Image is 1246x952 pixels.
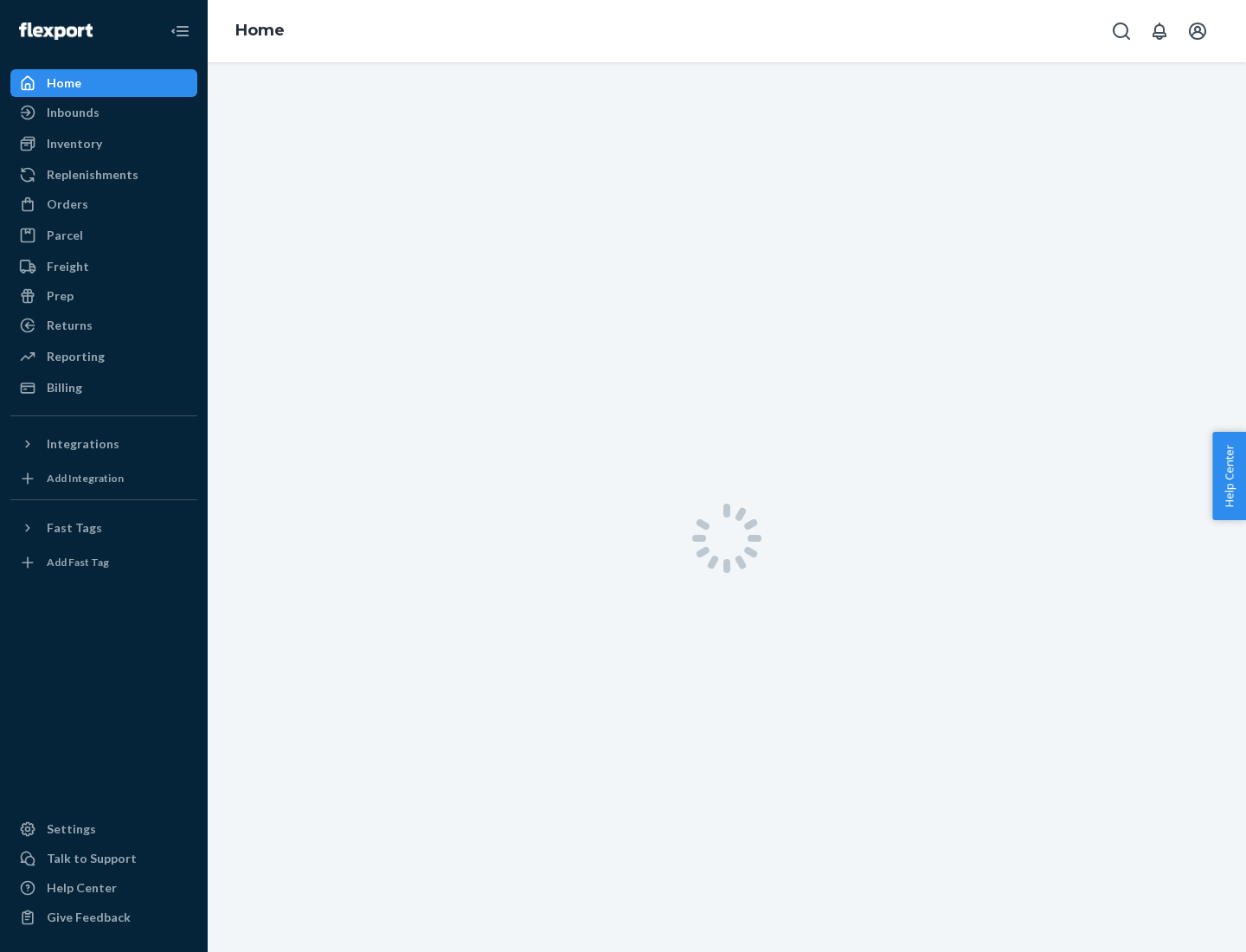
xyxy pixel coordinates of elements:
div: Reporting [47,348,105,365]
div: Give Feedback [47,909,131,926]
button: Open Search Box [1104,14,1139,48]
a: Settings [10,815,197,843]
a: Orders [10,190,197,218]
div: Freight [47,258,89,275]
a: Home [235,21,285,40]
ol: breadcrumbs [222,6,299,56]
button: Help Center [1212,432,1246,520]
div: Help Center [47,879,117,897]
a: Help Center [10,874,197,902]
a: Returns [10,312,197,339]
button: Open notifications [1142,14,1177,48]
div: Settings [47,820,96,838]
div: Fast Tags [47,519,102,537]
button: Open account menu [1180,14,1215,48]
a: Inbounds [10,99,197,126]
button: Give Feedback [10,904,197,931]
div: Talk to Support [47,850,137,867]
a: Billing [10,374,197,402]
div: Add Integration [47,471,124,486]
button: Close Navigation [163,14,197,48]
a: Add Integration [10,465,197,492]
div: Prep [47,287,74,305]
div: Integrations [47,435,119,453]
a: Prep [10,282,197,310]
div: Returns [47,317,93,334]
button: Fast Tags [10,514,197,542]
div: Replenishments [47,166,138,183]
div: Billing [47,379,82,396]
div: Parcel [47,227,83,244]
a: Talk to Support [10,845,197,872]
button: Integrations [10,430,197,458]
a: Reporting [10,343,197,370]
div: Inbounds [47,104,100,121]
a: Parcel [10,222,197,249]
div: Home [47,74,81,92]
div: Orders [47,196,88,213]
div: Inventory [47,135,102,152]
a: Freight [10,253,197,280]
a: Add Fast Tag [10,549,197,576]
img: Flexport logo [19,23,93,40]
a: Home [10,69,197,97]
a: Replenishments [10,161,197,189]
div: Add Fast Tag [47,555,109,569]
a: Inventory [10,130,197,158]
